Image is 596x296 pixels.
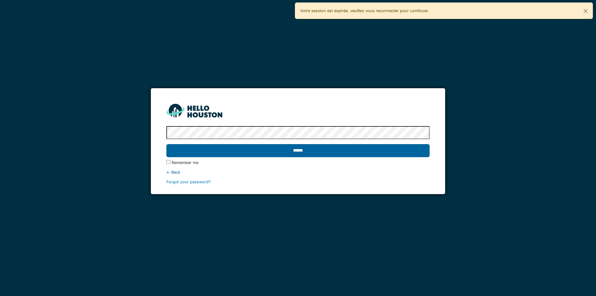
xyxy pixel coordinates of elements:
button: Close [579,3,593,19]
img: HH_line-BYnF2_Hg.png [166,104,222,117]
a: Forgot your password? [166,180,211,184]
div: Votre session est expirée, veuillez vous reconnecter pour continuer. [295,2,593,19]
div: ← Back [166,169,429,175]
label: Remember me [172,160,198,166]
